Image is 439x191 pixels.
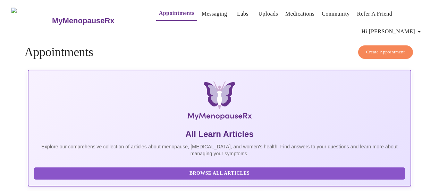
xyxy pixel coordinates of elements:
[237,9,248,19] a: Labs
[11,8,51,34] img: MyMenopauseRx Logo
[34,129,405,140] h5: All Learn Articles
[354,7,395,21] button: Refer a Friend
[232,7,254,21] button: Labs
[199,7,230,21] button: Messaging
[259,9,278,19] a: Uploads
[362,27,423,36] span: Hi [PERSON_NAME]
[319,7,353,21] button: Community
[51,9,142,33] a: MyMenopauseRx
[92,81,347,123] img: MyMenopauseRx Logo
[159,8,194,18] a: Appointments
[202,9,227,19] a: Messaging
[34,143,405,157] p: Explore our comprehensive collection of articles about menopause, [MEDICAL_DATA], and women's hea...
[41,169,398,178] span: Browse All Articles
[34,167,405,180] button: Browse All Articles
[282,7,317,21] button: Medications
[322,9,350,19] a: Community
[285,9,314,19] a: Medications
[357,9,392,19] a: Refer a Friend
[358,45,413,59] button: Create Appointment
[256,7,281,21] button: Uploads
[52,16,115,25] h3: MyMenopauseRx
[34,170,406,176] a: Browse All Articles
[156,6,197,21] button: Appointments
[24,45,414,59] h4: Appointments
[366,48,405,56] span: Create Appointment
[359,25,426,38] button: Hi [PERSON_NAME]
